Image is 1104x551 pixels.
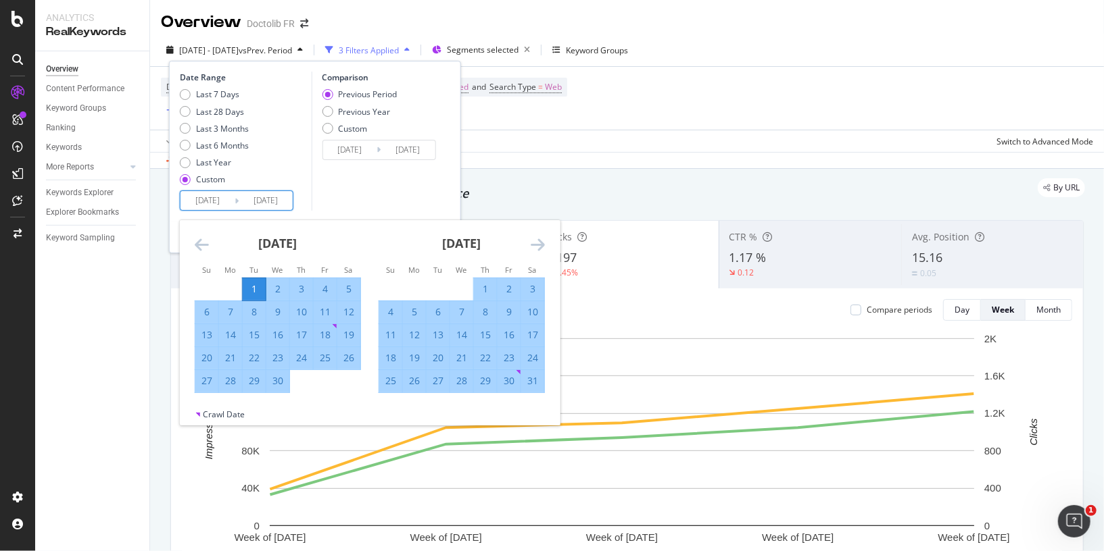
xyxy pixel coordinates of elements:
[266,346,289,369] td: Selected. Wednesday, April 23, 2025
[266,282,289,296] div: 2
[338,106,390,117] div: Previous Year
[195,323,218,346] td: Selected. Sunday, April 13, 2025
[196,140,249,151] div: Last 6 Months
[202,265,211,275] small: Su
[46,140,82,155] div: Keywords
[403,351,426,365] div: 19
[46,231,115,245] div: Keyword Sampling
[195,236,209,253] div: Move backward to switch to the previous month.
[586,531,658,543] text: Week of [DATE]
[920,267,936,279] div: 0.05
[450,351,473,365] div: 21
[322,88,397,100] div: Previous Period
[1028,418,1039,445] text: Clicks
[1038,178,1085,197] div: legacy label
[195,328,218,342] div: 13
[531,236,545,253] div: Move forward to switch to the next month.
[266,305,289,319] div: 9
[943,299,981,321] button: Day
[1036,304,1061,315] div: Month
[290,351,313,365] div: 24
[218,369,242,392] td: Selected. Monday, April 28, 2025
[180,220,560,409] div: Calendar
[498,351,521,365] div: 23
[258,235,297,251] strong: [DATE]
[521,305,544,319] div: 10
[314,351,337,365] div: 25
[290,282,313,296] div: 3
[427,305,450,319] div: 6
[738,267,754,278] div: 0.12
[379,351,402,365] div: 18
[46,62,78,76] div: Overview
[313,278,337,300] td: Selected. Friday, April 4, 2025
[322,72,439,83] div: Comparison
[337,323,360,346] td: Selected. Saturday, April 19, 2025
[472,81,486,93] span: and
[219,305,242,319] div: 7
[196,157,231,168] div: Last Year
[379,328,402,342] div: 11
[497,346,521,369] td: Selected. Friday, May 23, 2025
[538,81,543,93] span: =
[239,45,292,56] span: vs Prev. Period
[180,157,249,168] div: Last Year
[289,323,313,346] td: Selected. Thursday, April 17, 2025
[433,265,442,275] small: Tu
[289,300,313,323] td: Selected. Thursday, April 10, 2025
[243,305,266,319] div: 8
[180,72,308,83] div: Date Range
[46,121,140,135] a: Ranking
[266,323,289,346] td: Selected. Wednesday, April 16, 2025
[473,300,497,323] td: Selected. Thursday, May 8, 2025
[46,101,106,115] div: Keyword Groups
[297,265,306,275] small: Th
[290,328,313,342] div: 17
[984,482,1001,494] text: 400
[46,186,140,200] a: Keywords Explorer
[442,235,481,251] strong: [DATE]
[46,186,114,200] div: Keywords Explorer
[218,346,242,369] td: Selected. Monday, April 21, 2025
[181,191,235,210] input: Start Date
[498,305,521,319] div: 9
[314,305,337,319] div: 11
[984,520,990,531] text: 0
[426,323,450,346] td: Selected. Tuesday, May 13, 2025
[498,374,521,388] div: 30
[379,369,402,392] td: Selected. Sunday, May 25, 2025
[241,445,260,456] text: 80K
[992,304,1014,315] div: Week
[266,351,289,365] div: 23
[521,374,544,388] div: 31
[337,282,360,296] div: 5
[344,265,352,275] small: Sa
[243,328,266,342] div: 15
[195,369,218,392] td: Selected. Sunday, April 27, 2025
[426,300,450,323] td: Selected. Tuesday, May 6, 2025
[447,44,519,55] span: Segments selected
[337,300,360,323] td: Selected. Saturday, April 12, 2025
[379,374,402,388] div: 25
[247,17,295,30] div: Doctolib FR
[180,174,249,185] div: Custom
[161,39,308,61] button: [DATE] - [DATE]vsPrev. Period
[180,123,249,134] div: Last 3 Months
[938,531,1009,543] text: Week of [DATE]
[426,346,450,369] td: Selected. Tuesday, May 20, 2025
[408,265,420,275] small: Mo
[912,230,969,243] span: Avg. Position
[234,531,306,543] text: Week of [DATE]
[337,346,360,369] td: Selected. Saturday, April 26, 2025
[427,328,450,342] div: 13
[218,300,242,323] td: Selected. Monday, April 7, 2025
[1086,505,1097,516] span: 1
[474,374,497,388] div: 29
[195,305,218,319] div: 6
[410,531,482,543] text: Week of [DATE]
[196,88,239,100] div: Last 7 Days
[322,106,397,117] div: Previous Year
[473,278,497,300] td: Selected. Thursday, May 1, 2025
[320,39,415,61] button: 3 Filters Applied
[46,160,126,174] a: More Reports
